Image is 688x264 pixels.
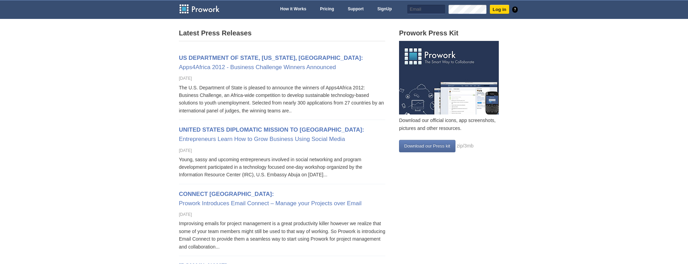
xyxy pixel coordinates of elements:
a: SignUp [374,5,395,14]
div: [DATE] [179,74,385,84]
strong: CONNECT [GEOGRAPHIC_DATA]: [179,191,274,197]
strong: UNITED STATES DIPLOMATIC MISSION TO [GEOGRAPHIC_DATA]: [179,126,364,133]
a: Support [344,5,367,14]
a: Download our Press kit [399,143,455,148]
a: ? [512,7,518,13]
button: Download our Press kit [399,140,455,152]
input: Email [407,5,445,14]
img: promo.jpg [399,41,499,114]
h2: Latest Press Releases [179,27,385,39]
a: UNITED STATES DIPLOMATIC MISSION TO [GEOGRAPHIC_DATA]:Entrepreneurs Learn How to Grow Business Us... [179,126,364,142]
p: Improvising emails for project management is a great productivity killer however we realize that ... [179,220,385,251]
h2: Prowork Press Kit [399,27,509,39]
div: [DATE] [179,210,385,220]
a: Prowork [179,4,228,14]
a: US DEPARTMENT OF STATE, [US_STATE], [GEOGRAPHIC_DATA]:Apps4Africa 2012 - Business Challenge Winne... [179,55,363,70]
a: Pricing [316,5,337,14]
p: Young, sassy and upcoming entrepreneurs involved in social networking and program development par... [179,156,385,179]
div: [DATE] [179,146,385,156]
span: zip/3mb [457,143,474,148]
p: Download our official icons, app screenshots, pictures and other resources. [399,117,509,132]
strong: US DEPARTMENT OF STATE, [US_STATE], [GEOGRAPHIC_DATA]: [179,55,363,61]
a: How it Works [277,5,310,14]
input: Log in [490,5,509,14]
a: CONNECT [GEOGRAPHIC_DATA]:Prowork Introduces Email Connect – Manage your Projects over Email [179,191,362,207]
p: The U.S. Department of State is pleased to announce the winners of Apps4Africa 2012: Business Cha... [179,84,385,115]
